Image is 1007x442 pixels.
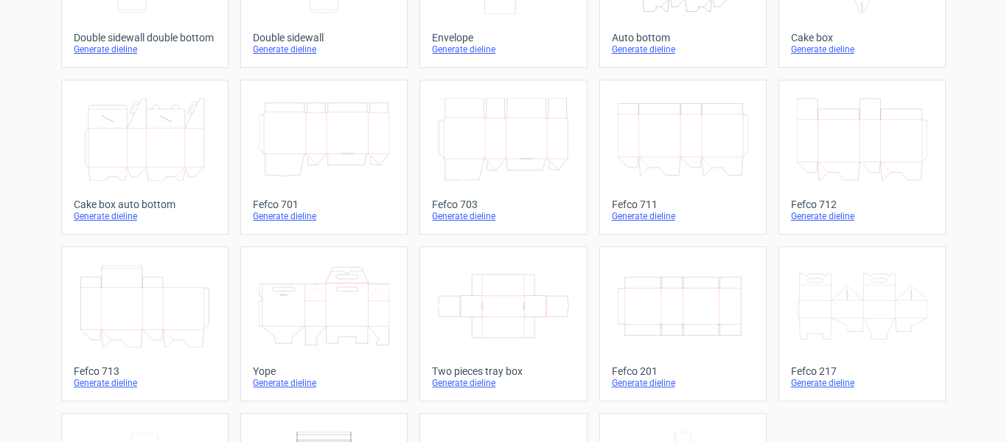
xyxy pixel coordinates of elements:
div: Generate dieline [74,210,216,222]
div: Generate dieline [432,210,574,222]
div: Generate dieline [253,210,395,222]
a: Fefco 217Generate dieline [778,246,946,401]
div: Generate dieline [791,44,933,55]
div: Double sidewall [253,32,395,44]
div: Generate dieline [791,377,933,389]
a: Fefco 201Generate dieline [599,246,767,401]
div: Two pieces tray box [432,365,574,377]
a: Fefco 712Generate dieline [778,80,946,235]
div: Double sidewall double bottom [74,32,216,44]
a: Two pieces tray boxGenerate dieline [419,246,587,401]
div: Generate dieline [253,44,395,55]
a: Fefco 711Generate dieline [599,80,767,235]
div: Generate dieline [432,44,574,55]
div: Fefco 712 [791,198,933,210]
div: Generate dieline [253,377,395,389]
a: Cake box auto bottomGenerate dieline [61,80,229,235]
div: Fefco 701 [253,198,395,210]
div: Generate dieline [74,44,216,55]
div: Fefco 711 [612,198,754,210]
a: Fefco 703Generate dieline [419,80,587,235]
div: Generate dieline [612,210,754,222]
div: Yope [253,365,395,377]
div: Fefco 713 [74,365,216,377]
a: Fefco 701Generate dieline [240,80,408,235]
div: Generate dieline [74,377,216,389]
a: YopeGenerate dieline [240,246,408,401]
div: Cake box auto bottom [74,198,216,210]
a: Fefco 713Generate dieline [61,246,229,401]
div: Generate dieline [432,377,574,389]
div: Envelope [432,32,574,44]
div: Generate dieline [791,210,933,222]
div: Fefco 703 [432,198,574,210]
div: Generate dieline [612,44,754,55]
div: Auto bottom [612,32,754,44]
div: Cake box [791,32,933,44]
div: Generate dieline [612,377,754,389]
div: Fefco 217 [791,365,933,377]
div: Fefco 201 [612,365,754,377]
